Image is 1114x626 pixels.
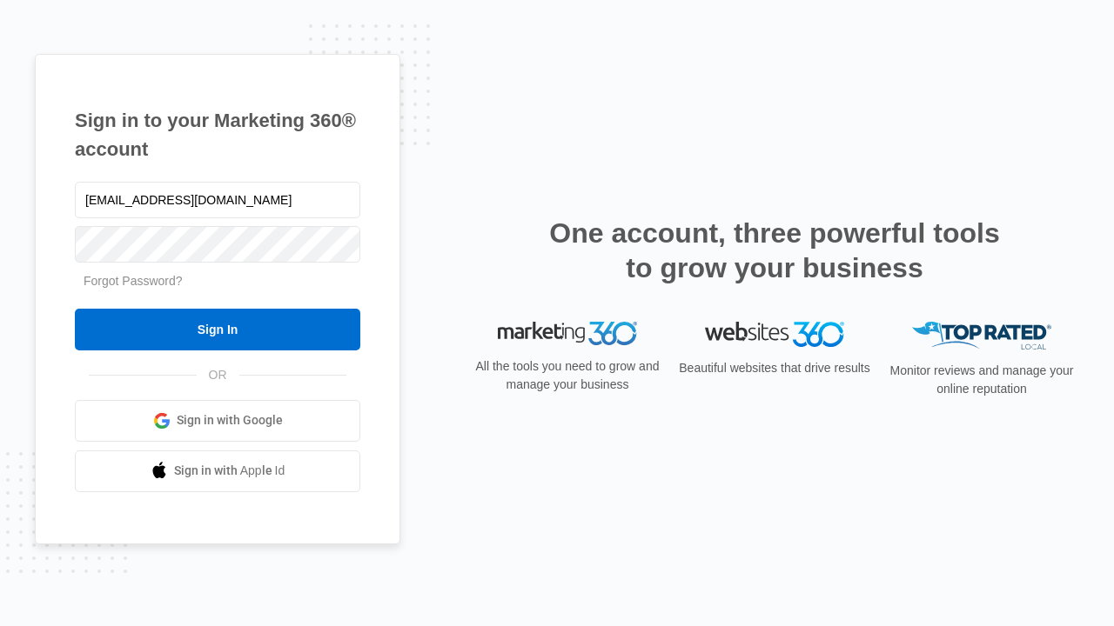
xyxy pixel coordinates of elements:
[912,322,1051,350] img: Top Rated Local
[197,366,239,384] span: OR
[75,400,360,442] a: Sign in with Google
[884,362,1079,398] p: Monitor reviews and manage your online reputation
[177,411,283,430] span: Sign in with Google
[75,450,360,492] a: Sign in with Apple Id
[544,216,1005,285] h2: One account, three powerful tools to grow your business
[470,357,665,394] p: All the tools you need to grow and manage your business
[677,359,872,377] p: Beautiful websites that drive results
[174,462,285,480] span: Sign in with Apple Id
[498,322,637,346] img: Marketing 360
[75,106,360,163] h1: Sign in to your Marketing 360® account
[75,182,360,218] input: Email
[705,322,844,347] img: Websites 360
[75,309,360,350] input: Sign In
[84,274,183,288] a: Forgot Password?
